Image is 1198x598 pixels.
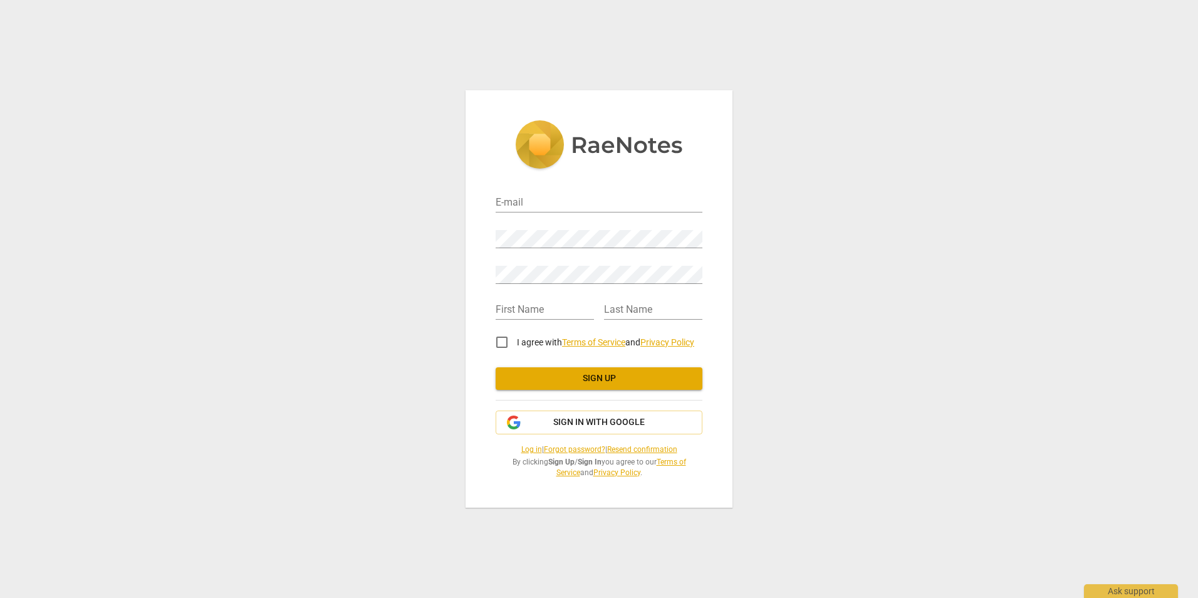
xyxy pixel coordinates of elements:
[556,458,686,477] a: Terms of Service
[515,120,683,172] img: 5ac2273c67554f335776073100b6d88f.svg
[1084,584,1178,598] div: Ask support
[562,337,625,347] a: Terms of Service
[553,416,645,429] span: Sign in with Google
[496,411,702,434] button: Sign in with Google
[517,337,694,347] span: I agree with and
[593,468,640,477] a: Privacy Policy
[496,444,702,455] span: | |
[506,372,692,385] span: Sign up
[496,367,702,390] button: Sign up
[578,458,602,466] b: Sign In
[548,458,575,466] b: Sign Up
[521,445,542,454] a: Log in
[640,337,694,347] a: Privacy Policy
[544,445,605,454] a: Forgot password?
[607,445,677,454] a: Resend confirmation
[496,457,702,478] span: By clicking / you agree to our and .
